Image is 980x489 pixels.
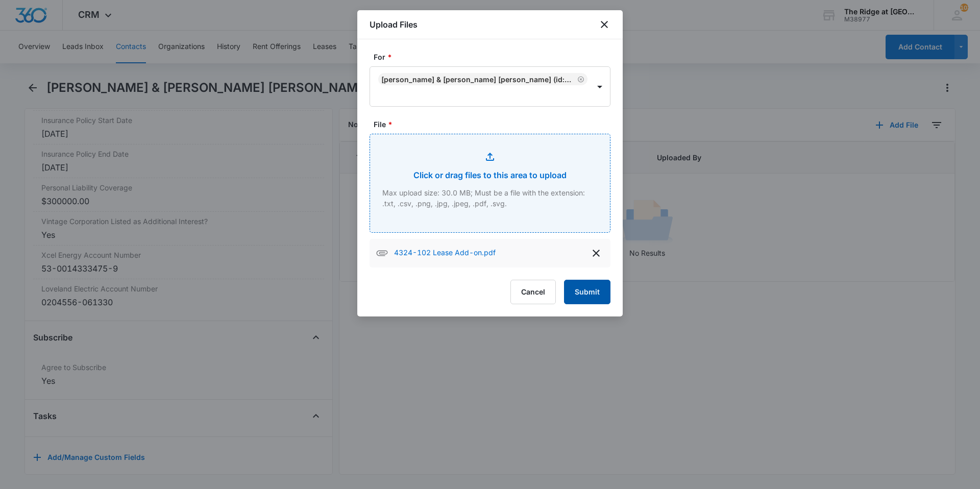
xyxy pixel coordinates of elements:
[564,280,610,304] button: Submit
[394,247,496,259] p: 4324-102 Lease Add-on.pdf
[510,280,556,304] button: Cancel
[370,18,418,31] h1: Upload Files
[374,52,615,62] label: For
[575,76,584,83] div: Remove Cristal Gutierrez & Daniel Gutierrez Pina (ID:2411; cristalpina518@gmail.com; 9708259090)
[374,119,615,130] label: File
[598,18,610,31] button: close
[381,75,575,84] div: [PERSON_NAME] & [PERSON_NAME] [PERSON_NAME] (ID:2411; [EMAIL_ADDRESS][DOMAIN_NAME]; 9708259090)
[588,245,604,261] button: delete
